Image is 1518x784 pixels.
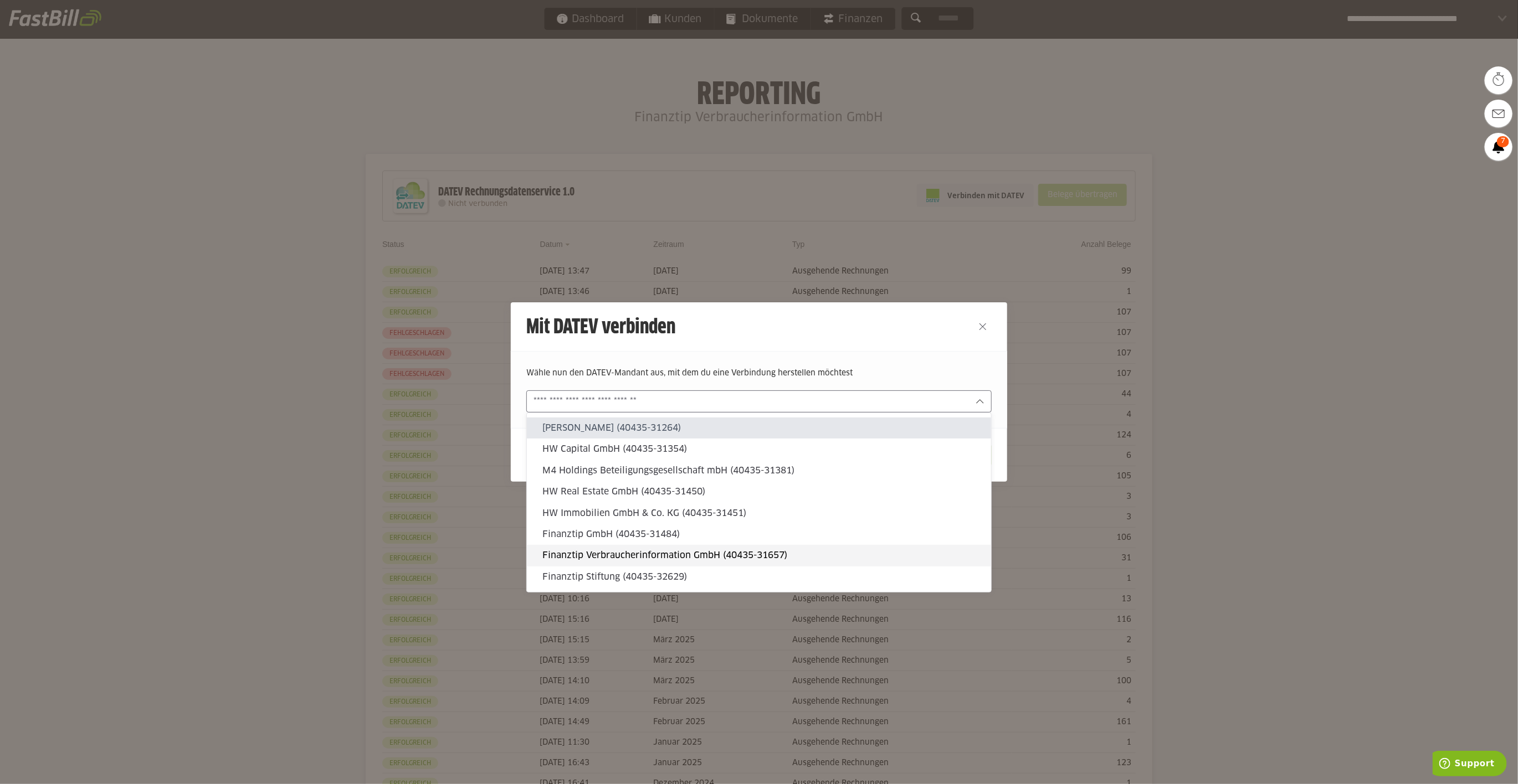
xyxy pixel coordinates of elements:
sl-option: Finanztip Stiftung (40435-32629) [527,566,991,587]
sl-option: Finanztip GmbH (40435-31484) [527,524,991,545]
sl-option: HW Capital GmbH (40435-31354) [527,439,991,460]
sl-option: [PERSON_NAME] (40435-31264) [527,417,991,439]
a: 7 [1485,133,1512,161]
sl-option: Finanztip Verbraucherinformation GmbH (40435-31657) [527,545,991,566]
iframe: Öffnet ein Widget, in dem Sie weitere Informationen finden [1433,751,1507,778]
p: Wähle nun den DATEV-Mandant aus, mit dem du eine Verbindung herstellen möchtest [526,367,992,379]
span: 7 [1497,136,1509,147]
sl-option: HW Real Estate GmbH (40435-31450) [527,481,991,502]
sl-option: HW Immobilien GmbH & Co. KG (40435-31451) [527,503,991,524]
sl-option: M4 Holdings Beteiligungsgesellschaft mbH (40435-31381) [527,460,991,481]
